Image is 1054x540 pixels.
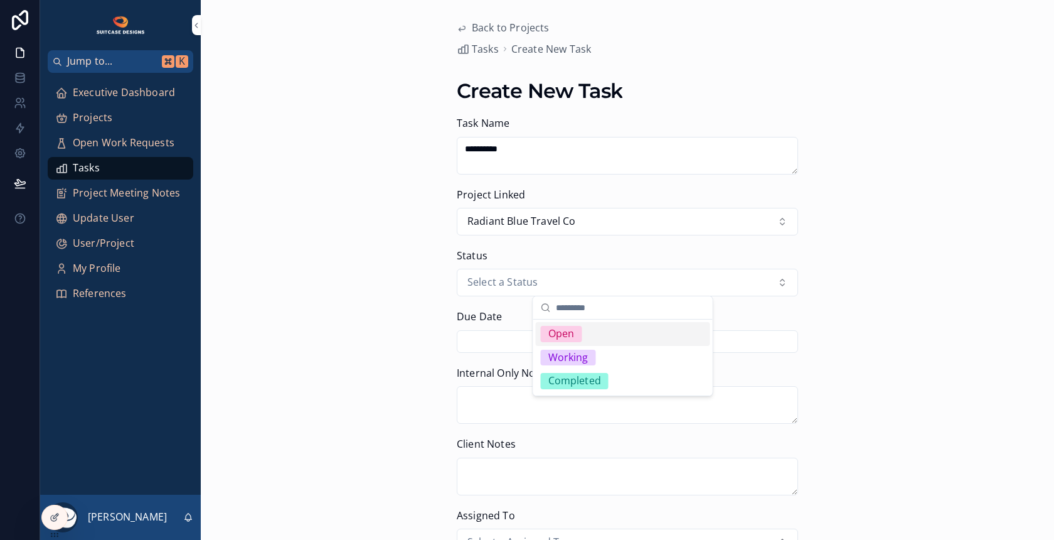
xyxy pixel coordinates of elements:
[73,160,100,176] span: Tasks
[467,213,576,230] span: Radiant Blue Travel Co
[533,320,713,396] div: Suggestions
[457,77,622,105] h1: Create New Task
[73,85,175,101] span: Executive Dashboard
[48,82,193,104] a: Executive Dashboard
[48,107,193,129] a: Projects
[457,249,487,262] span: Status
[457,208,798,235] button: Select Button
[472,20,550,36] span: Back to Projects
[88,509,167,526] p: [PERSON_NAME]
[511,41,591,58] a: Create New Task
[48,257,193,280] a: My Profile
[73,261,121,277] span: My Profile
[457,437,516,451] span: Client Notes
[73,135,174,151] span: Open Work Requests
[457,20,550,36] a: Back to Projects
[73,110,112,126] span: Projects
[48,157,193,180] a: Tasks
[48,232,193,255] a: User/Project
[457,509,515,522] span: Assigned To
[48,283,193,305] a: References
[95,15,146,35] img: App logo
[73,185,180,202] span: Project Meeting Notes
[457,116,509,130] span: Task Name
[548,326,575,342] div: Open
[457,366,550,380] span: Internal Only Notes
[48,182,193,205] a: Project Meeting Notes
[548,373,601,389] div: Completed
[67,53,157,70] span: Jump to...
[457,188,525,202] span: Project Linked
[48,50,193,73] button: Jump to...K
[40,73,201,321] div: scrollable content
[48,132,193,154] a: Open Work Requests
[472,41,499,58] span: Tasks
[73,210,134,227] span: Update User
[48,207,193,230] a: Update User
[548,350,588,366] div: Working
[457,269,798,296] button: Select Button
[73,286,127,302] span: References
[457,41,499,58] a: Tasks
[177,57,187,67] span: K
[467,274,538,291] span: Select a Status
[457,310,502,323] span: Due Date
[73,235,134,252] span: User/Project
